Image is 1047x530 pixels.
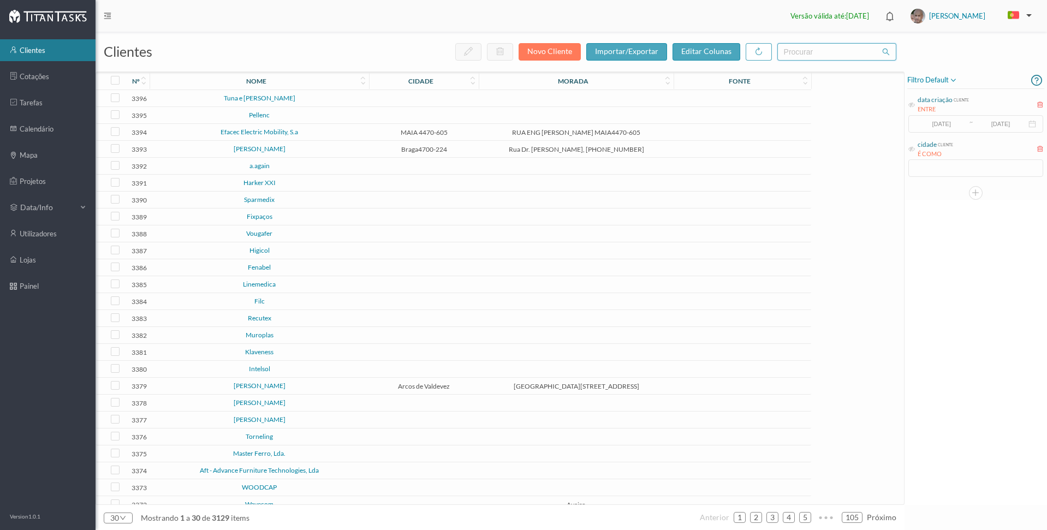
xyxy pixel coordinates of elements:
button: PT [999,7,1036,25]
a: 4 [783,509,794,526]
span: Braga4700-224 [372,145,477,153]
span: 3380 [131,365,147,373]
a: 3 [767,509,778,526]
span: [GEOGRAPHIC_DATA][STREET_ADDRESS] [481,382,671,390]
i: icon: question-circle-o [1031,72,1042,88]
span: 3378 [131,399,147,407]
span: 3376 [131,433,147,441]
a: a.again [249,162,270,170]
a: Muroplas [246,331,273,339]
span: items [231,513,249,522]
i: icon: search [882,48,890,56]
span: 1 [179,513,186,522]
span: MAIA 4470-605 [372,128,477,136]
a: WOODCAP [242,483,277,491]
span: 3393 [131,145,147,153]
a: Wavecom [245,500,273,508]
a: Recutex [248,314,271,322]
div: Fonte [729,77,751,85]
button: importar/exportar [586,43,667,61]
span: próximo [867,513,896,522]
a: [PERSON_NAME] [234,145,285,153]
span: 3390 [131,196,147,204]
span: 3129 [210,513,231,522]
a: Higicol [249,246,270,254]
button: editar colunas [673,43,740,61]
div: ENTRE [918,105,969,114]
a: Master Ferro, Lda. [233,449,285,457]
span: Arcos de Valdevez [372,382,477,390]
span: 30 [190,513,202,522]
a: Efacec Electric Mobility, S.a [221,128,298,136]
p: Version 1.0.1 [10,513,40,521]
a: 105 [842,509,862,526]
span: 3383 [131,314,147,323]
li: Página Seguinte [867,509,896,526]
span: a [186,513,190,522]
a: Tuna e [PERSON_NAME] [224,94,295,102]
span: 3396 [131,94,147,103]
span: 3373 [131,484,147,492]
span: ••• [816,509,837,515]
i: icon: menu-fold [104,12,111,20]
li: 1 [734,512,746,523]
i: icon: down [119,515,126,521]
li: Página Anterior [700,509,729,526]
span: 3375 [131,450,147,458]
a: [PERSON_NAME] [234,398,285,407]
span: mostrando [141,513,179,522]
a: 2 [751,509,762,526]
span: 3387 [131,247,147,255]
span: 3385 [131,281,147,289]
img: Logo [9,9,87,23]
span: filtro default [907,74,957,87]
li: 5 [799,512,811,523]
a: Klaveness [245,348,273,356]
span: 3372 [131,501,147,509]
span: 3392 [131,162,147,170]
li: Avançar 5 Páginas [816,509,837,526]
i: icon: bell [883,9,897,23]
li: 2 [750,512,762,523]
img: txTsP8FTIqgEhwJwtkAAAAASUVORK5CYII= [911,9,925,23]
input: procurar [777,43,896,61]
a: Harker XXI [243,178,276,187]
a: Linemedica [243,280,276,288]
span: 3395 [131,111,147,120]
span: RUA ENG [PERSON_NAME] MAIA4470-605 [481,128,671,136]
li: 4 [783,512,795,523]
span: 3377 [131,416,147,424]
a: Fenabel [248,263,271,271]
li: 3 [766,512,778,523]
span: 3394 [131,128,147,136]
span: 3381 [131,348,147,356]
a: [PERSON_NAME] [234,382,285,390]
span: importar/exportar [595,46,658,56]
span: Rua Dr. [PERSON_NAME], [PHONE_NUMBER] [481,145,671,153]
li: 105 [842,512,862,523]
a: 5 [800,509,811,526]
a: Intelsol [249,365,270,373]
a: Torneling [246,432,273,440]
div: data criação [918,95,953,105]
span: 3388 [131,230,147,238]
a: Fixpaços [247,212,272,221]
span: 3382 [131,331,147,340]
a: Pellenc [249,111,270,119]
span: novo cliente [527,46,572,56]
span: de [202,513,210,522]
span: Aveiro [481,501,671,509]
div: cliente [937,140,953,148]
a: Vougafer [246,229,272,237]
a: [PERSON_NAME] [234,415,285,424]
a: Filc [254,297,265,305]
div: É COMO [918,150,953,159]
div: morada [558,77,588,85]
div: cidade [918,140,937,150]
div: 30 [110,510,119,526]
a: Sparmedix [244,195,275,204]
div: nº [132,77,140,85]
div: cliente [953,95,969,103]
span: data/info [20,202,75,213]
span: 3379 [131,382,147,390]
